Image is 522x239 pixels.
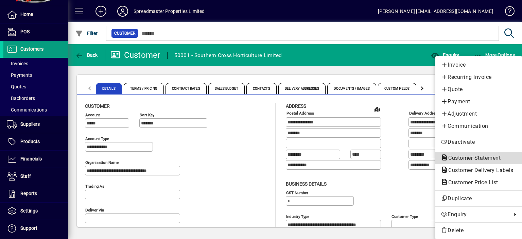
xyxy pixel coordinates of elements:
span: Communication [441,122,517,130]
span: Customer Delivery Labels [441,167,517,173]
span: Duplicate [441,194,517,203]
span: Delete [441,226,517,235]
span: Invoice [441,61,517,69]
span: Recurring Invoice [441,73,517,81]
span: Deactivate [441,138,517,146]
span: Customer Statement [441,155,504,161]
span: Enquiry [441,210,508,219]
button: Deactivate customer [435,136,522,148]
span: Payment [441,98,517,106]
span: Adjustment [441,110,517,118]
span: Quote [441,85,517,93]
span: Customer Price List [441,179,502,186]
